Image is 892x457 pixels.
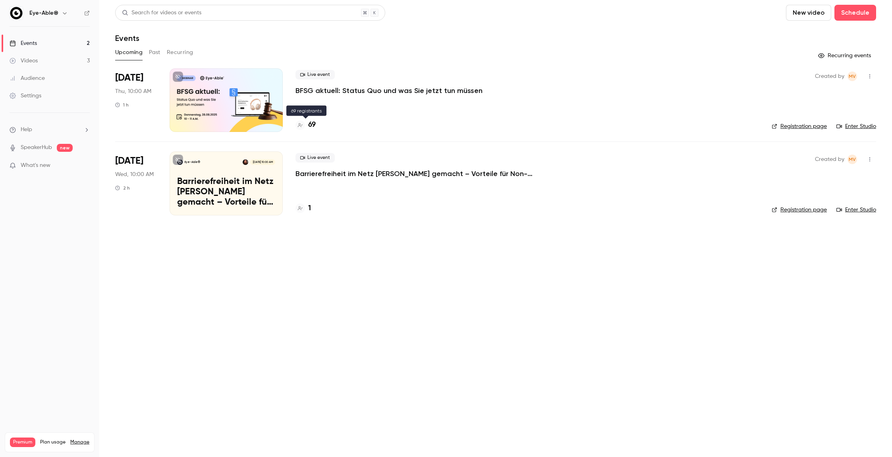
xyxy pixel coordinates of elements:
span: Wed, 10:00 AM [115,170,154,178]
h4: 1 [308,203,311,214]
div: Search for videos or events [122,9,201,17]
li: help-dropdown-opener [10,126,90,134]
button: Schedule [834,5,876,21]
iframe: Noticeable Trigger [80,162,90,169]
button: Recurring events [815,49,876,62]
div: 1 h [115,102,129,108]
a: Enter Studio [836,122,876,130]
div: Events [10,39,37,47]
span: Help [21,126,32,134]
h6: Eye-Able® [29,9,58,17]
button: Upcoming [115,46,143,59]
h4: 69 [308,120,316,130]
button: New video [786,5,831,21]
div: Sep 10 Wed, 10:00 AM (Europe/Berlin) [115,151,157,215]
span: Premium [10,438,35,447]
div: Audience [10,74,45,82]
a: Barrierefreiheit im Netz [PERSON_NAME] gemacht – Vorteile für Non-Profits [295,169,534,178]
span: Created by [815,72,844,81]
a: 1 [295,203,311,214]
div: Settings [10,92,41,100]
span: Live event [295,70,335,79]
span: [DATE] 10:00 AM [250,159,275,165]
span: MV [849,72,856,81]
button: Recurring [167,46,193,59]
span: Thu, 10:00 AM [115,87,151,95]
span: What's new [21,161,50,170]
a: Registration page [772,122,827,130]
a: Enter Studio [836,206,876,214]
button: Past [149,46,160,59]
div: Aug 28 Thu, 10:00 AM (Europe/Berlin) [115,68,157,132]
img: Kamila Hollbach [243,159,248,165]
div: Videos [10,57,38,65]
div: 2 h [115,185,130,191]
a: Registration page [772,206,827,214]
span: new [57,144,73,152]
span: Live event [295,153,335,163]
span: [DATE] [115,72,143,84]
h1: Events [115,33,139,43]
span: [DATE] [115,155,143,167]
a: Barrierefreiheit im Netz leicht gemacht – Vorteile für Non-ProfitsEye-Able®Kamila Hollbach[DATE] ... [170,151,283,215]
span: Mahdalena Varchenko [848,72,857,81]
img: Eye-Able® [10,7,23,19]
p: Barrierefreiheit im Netz [PERSON_NAME] gemacht – Vorteile für Non-Profits [177,177,275,207]
a: BFSG aktuell: Status Quo und was Sie jetzt tun müssen [295,86,483,95]
span: MV [849,155,856,164]
p: Eye-Able® [185,160,200,164]
a: Manage [70,439,89,445]
a: SpeakerHub [21,143,52,152]
span: Mahdalena Varchenko [848,155,857,164]
a: 69 [295,120,316,130]
span: Plan usage [40,439,66,445]
span: Created by [815,155,844,164]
